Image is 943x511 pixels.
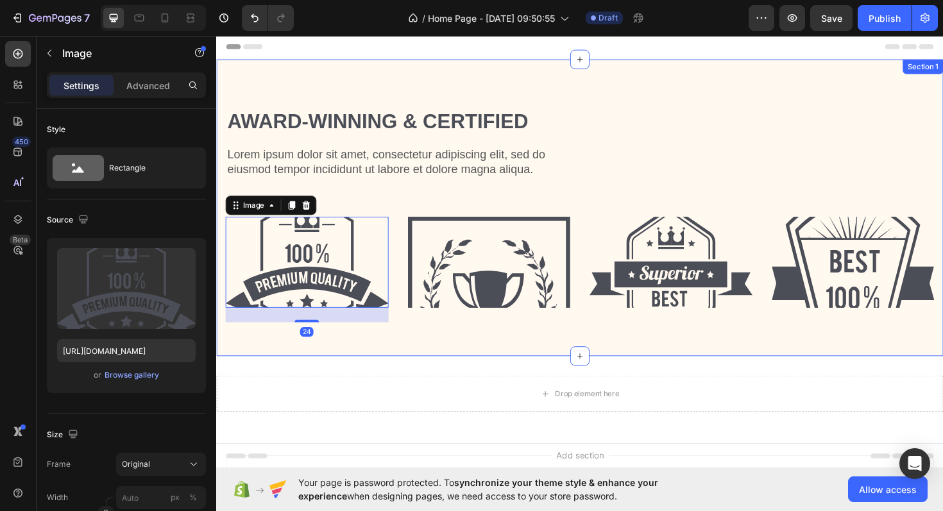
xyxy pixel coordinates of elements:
[64,79,99,92] p: Settings
[858,5,912,31] button: Publish
[104,369,160,381] button: Browse gallery
[105,369,159,381] div: Browse gallery
[298,477,658,501] span: synchronize your theme style & enhance your experience
[167,490,183,505] button: %
[47,426,81,444] div: Size
[10,235,31,245] div: Beta
[94,367,101,383] span: or
[869,12,901,25] div: Publish
[422,12,425,25] span: /
[428,12,555,25] span: Home Page - [DATE] 09:50:55
[599,12,618,24] span: Draft
[171,492,180,503] div: px
[5,5,96,31] button: 7
[729,28,767,40] div: Section 1
[57,248,196,329] img: preview-image
[216,35,943,469] iframe: Design area
[47,492,68,503] label: Width
[848,476,928,502] button: Allow access
[821,13,842,24] span: Save
[109,153,187,183] div: Rectangle
[185,490,201,505] button: px
[810,5,853,31] button: Save
[116,486,206,509] input: px%
[395,193,568,289] img: 432750572815254551-770fea2c-9b02-4fac-b10c-7fcba3d3cb5a.svg
[116,453,206,476] button: Original
[47,458,71,470] label: Frame
[859,483,917,496] span: Allow access
[359,375,427,385] div: Drop element here
[84,10,90,26] p: 7
[47,212,91,229] div: Source
[298,476,708,503] span: Your page is password protected. To when designing pages, we need access to your store password.
[126,79,170,92] p: Advanced
[12,137,31,147] div: 450
[122,458,150,470] span: Original
[899,448,930,479] div: Open Intercom Messenger
[588,193,761,289] img: 432750572815254551-0c37dab4-da7a-47de-9f12-0ff108cf8952.svg
[62,46,171,61] p: Image
[242,5,294,31] div: Undo/Redo
[189,492,197,503] div: %
[57,339,196,362] input: https://example.com/image.jpg
[47,124,65,135] div: Style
